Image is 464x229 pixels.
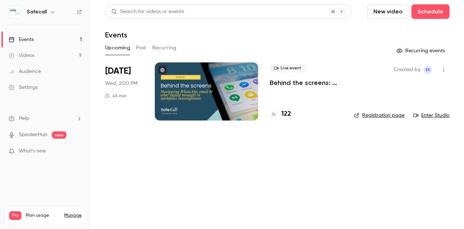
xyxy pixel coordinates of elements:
a: Manage [64,213,82,218]
h1: Events [105,30,127,39]
h4: 122 [281,109,291,119]
a: SpeakerHub [19,131,47,139]
div: Oct 8 Wed, 2:00 PM (Europe/London) [105,62,143,120]
span: Pro [9,211,21,220]
iframe: Noticeable Trigger [73,148,82,155]
h6: Safecall [27,8,47,16]
span: new [52,131,66,139]
span: Created by [394,65,420,74]
div: Search for videos or events [111,8,184,16]
div: 45 min [105,93,127,99]
div: Audience [9,68,41,75]
span: Live event [270,64,306,73]
a: Behind the screens: navigating WhatsApp, email & other digital messages in workplace investigations [270,78,343,87]
div: Videos [9,52,34,59]
span: EK [426,65,430,74]
button: Past [136,42,146,54]
button: Schedule [411,4,449,19]
button: Recurring [152,42,177,54]
button: Upcoming [105,42,130,54]
button: New video [367,4,409,19]
span: What's new [19,147,46,155]
a: Enter Studio [413,112,449,119]
button: Recurring events [393,45,449,57]
span: Plan usage [26,213,60,218]
span: Wed, 2:00 PM [105,80,137,87]
li: help-dropdown-opener [9,115,82,122]
a: 122 [270,109,291,119]
div: Events [9,36,34,43]
a: Registration page [354,112,405,119]
img: Safecall [9,6,21,18]
span: Help [19,115,29,122]
div: Settings [9,84,38,91]
span: Emma` Koster [423,65,432,74]
span: [DATE] [105,65,131,77]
